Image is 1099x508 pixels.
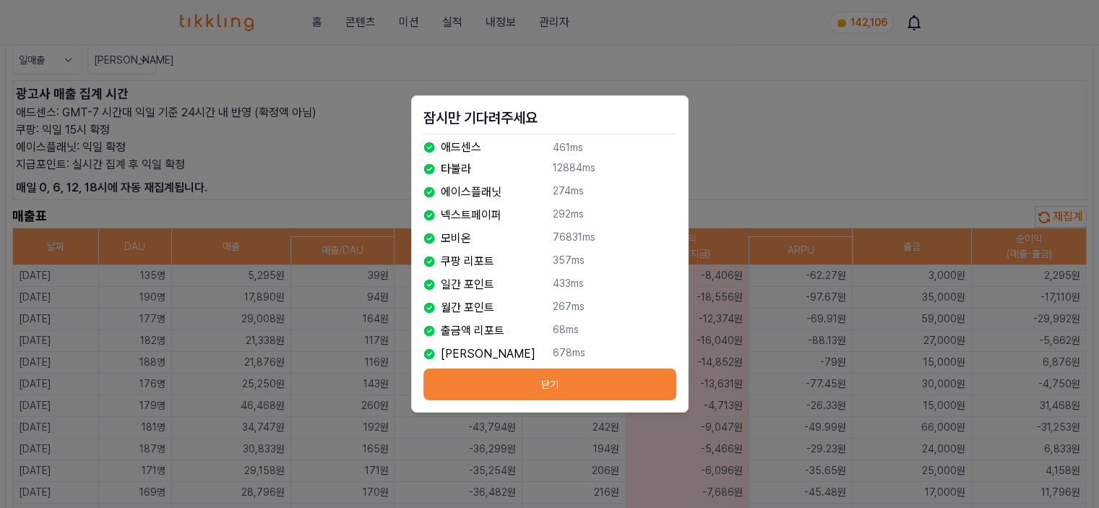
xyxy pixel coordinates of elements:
h2: 잠시만 기다려주세요 [423,108,676,128]
p: 모비온 [441,230,471,247]
p: 에이스플래닛 [441,184,501,201]
button: 닫기 [423,369,676,400]
p: 274ms [553,184,676,201]
p: 461ms [553,140,676,155]
p: 68ms [553,322,676,340]
p: 넥스트페이퍼 [441,207,501,224]
p: 출금액 리포트 [441,322,504,340]
p: 76831ms [553,230,676,247]
p: 일간 포인트 [441,276,494,293]
p: [PERSON_NAME] [441,345,535,363]
p: 357ms [553,253,676,270]
p: 12884ms [553,160,676,178]
p: 월간 포인트 [441,299,494,317]
p: 292ms [553,207,676,224]
p: 678ms [553,345,676,363]
p: 애드센스 [441,139,481,156]
p: 타불라 [441,160,471,178]
p: 433ms [553,276,676,293]
p: 267ms [553,299,676,317]
p: 쿠팡 리포트 [441,253,494,270]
